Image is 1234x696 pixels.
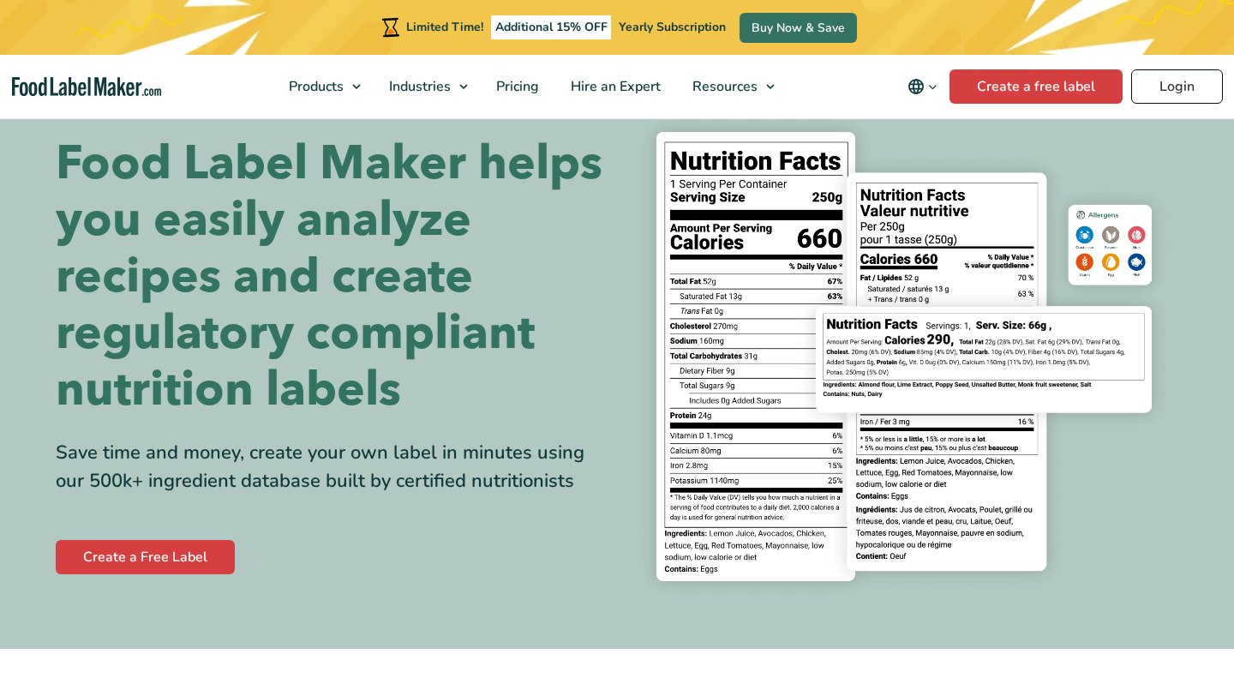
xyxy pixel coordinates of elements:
a: Industries [374,55,476,118]
a: Hire an Expert [555,55,673,118]
span: Products [284,77,345,96]
div: Save time and money, create your own label in minutes using our 500k+ ingredient database built b... [56,439,604,495]
span: Hire an Expert [566,77,662,96]
span: Limited Time! [406,19,483,35]
a: Products [273,55,369,118]
span: Resources [687,77,759,96]
a: Pricing [481,55,551,118]
span: Pricing [491,77,541,96]
a: Login [1131,69,1223,104]
a: Food Label Maker homepage [12,77,162,97]
a: Create a free label [949,69,1123,104]
h1: Food Label Maker helps you easily analyze recipes and create regulatory compliant nutrition labels [56,135,604,418]
a: Buy Now & Save [740,13,857,43]
span: Additional 15% OFF [491,15,612,39]
span: Industries [384,77,452,96]
span: Yearly Subscription [619,19,726,35]
a: Resources [677,55,783,118]
button: Change language [896,69,949,104]
a: Create a Free Label [56,540,235,574]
